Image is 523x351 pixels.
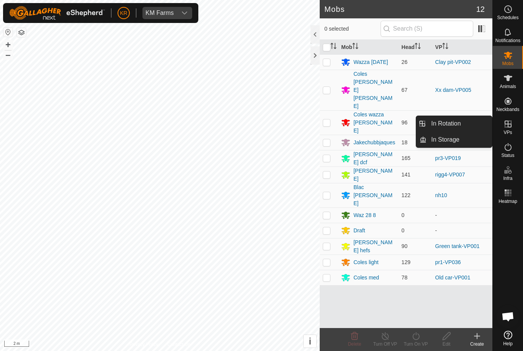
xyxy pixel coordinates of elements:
td: - [432,207,492,223]
a: Xx dam-VP005 [435,87,471,93]
td: - [432,223,492,238]
div: [PERSON_NAME] [353,167,395,183]
div: Coles wazza [PERSON_NAME] [353,111,395,135]
span: 141 [402,171,410,178]
a: In Storage [427,132,492,147]
div: dropdown trigger [177,7,192,19]
div: Wazza [DATE] [353,58,388,66]
a: Green tank-VP001 [435,243,480,249]
div: [PERSON_NAME] hefs [353,238,395,255]
a: Help [493,328,523,349]
span: Schedules [497,15,518,20]
div: Turn On VP [400,341,431,348]
span: Notifications [495,38,520,43]
span: 0 selected [324,25,380,33]
span: 129 [402,259,410,265]
div: Turn Off VP [370,341,400,348]
span: Infra [503,176,512,181]
div: Edit [431,341,462,348]
span: 122 [402,192,410,198]
span: 165 [402,155,410,161]
span: Delete [348,341,361,347]
a: Privacy Policy [130,341,159,348]
span: 26 [402,59,408,65]
a: nh10 [435,192,447,198]
span: 90 [402,243,408,249]
span: 96 [402,119,408,126]
th: VP [432,40,492,55]
a: pr3-VP019 [435,155,461,161]
div: Coles light [353,258,378,266]
img: Gallagher Logo [9,6,105,20]
p-sorticon: Activate to sort [330,44,337,50]
span: Mobs [502,61,513,66]
span: i [309,336,311,346]
span: Status [501,153,514,158]
p-sorticon: Activate to sort [352,44,358,50]
a: pr1-VP036 [435,259,461,265]
span: 18 [402,139,408,145]
span: KR [120,9,127,17]
div: Jakechubbjaques [353,139,395,147]
span: KM Farms [142,7,177,19]
th: Head [399,40,432,55]
a: rigg4-VP007 [435,171,465,178]
input: Search (S) [381,21,473,37]
li: In Storage [416,132,492,147]
a: Old car-VP001 [435,274,471,281]
div: Create [462,341,492,348]
div: Waz 28 8 [353,211,376,219]
button: i [304,335,316,348]
li: In Rotation [416,116,492,131]
a: In Rotation [427,116,492,131]
button: + [3,40,13,49]
span: 0 [402,212,405,218]
span: Neckbands [496,107,519,112]
h2: Mobs [324,5,476,14]
a: Contact Us [167,341,190,348]
span: Heatmap [498,199,517,204]
span: 78 [402,274,408,281]
div: Draft [353,227,365,235]
span: Animals [500,84,516,89]
div: Coles med [353,274,379,282]
div: [PERSON_NAME] dcf [353,150,395,167]
div: Coles [PERSON_NAME] [PERSON_NAME] [353,70,395,110]
button: Map Layers [17,28,26,37]
a: Clay pit-VP002 [435,59,471,65]
a: Open chat [497,305,520,328]
span: Help [503,341,513,346]
span: 67 [402,87,408,93]
button: – [3,50,13,59]
div: Blac [PERSON_NAME] [353,183,395,207]
span: VPs [503,130,512,135]
p-sorticon: Activate to sort [415,44,421,50]
span: In Storage [431,135,459,144]
button: Reset Map [3,28,13,37]
th: Mob [338,40,398,55]
div: KM Farms [145,10,174,16]
span: 0 [402,227,405,233]
span: 12 [476,3,485,15]
span: In Rotation [431,119,461,128]
p-sorticon: Activate to sort [442,44,448,50]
